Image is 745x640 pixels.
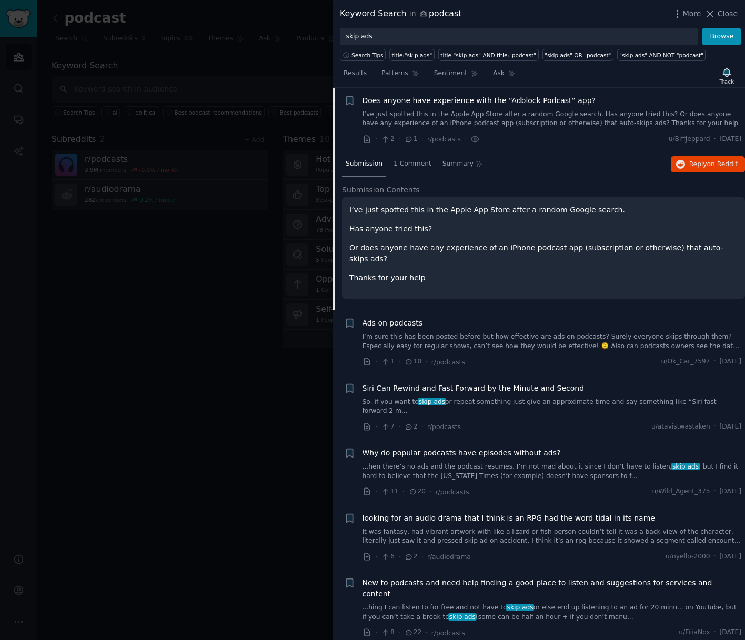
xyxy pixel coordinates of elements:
span: · [465,134,467,145]
span: · [714,135,716,144]
span: · [375,551,377,562]
span: · [398,134,400,145]
a: Patterns [378,65,422,87]
span: · [714,628,716,637]
span: u/FiliaNox [679,628,710,637]
a: title:"skip ads" AND title:"podcast" [438,49,539,61]
span: 2 [404,422,417,432]
span: r/podcasts [427,136,461,143]
span: · [425,627,427,638]
a: It was fantasy, had vibrant artwork with like a lizard or fish person couldn’t tell it was a back... [363,527,742,546]
a: ...hen there’s no ads and the podcast resumes. I’m not mad about it since I don’t have to listen/... [363,462,742,481]
button: Browse [702,28,741,46]
div: title:"skip ads" AND title:"podcast" [440,52,536,59]
span: r/podcasts [431,359,465,366]
a: Sentiment [430,65,482,87]
span: · [375,357,377,368]
span: skip ads [418,398,446,405]
div: Track [720,78,734,85]
span: Search Tips [351,52,384,59]
span: 11 [381,487,398,496]
span: [DATE] [720,422,741,432]
span: · [402,486,405,497]
span: 8 [381,628,394,637]
span: · [375,421,377,432]
p: Has anyone tried this? [349,224,738,235]
span: r/audiodrama [427,553,471,561]
span: · [375,627,377,638]
a: Siri Can Rewind and Fast Forward by the Minute and Second [363,383,585,394]
a: Ask [489,65,519,87]
span: 1 [381,357,394,367]
button: Close [704,8,738,19]
span: [DATE] [720,628,741,637]
span: [DATE] [720,552,741,562]
span: · [421,134,424,145]
a: "skip ads" AND NOT "podcast" [617,49,706,61]
a: "skip ads" OR "podcast" [542,49,613,61]
a: Why do popular podcasts have episodes without ads? [363,448,561,459]
a: Results [340,65,370,87]
div: title:"skip ads" [392,52,432,59]
a: ...hing I can listen to for free and not have toskip adsor else end up listening to an ad for 20 ... [363,603,742,622]
span: [DATE] [720,357,741,367]
span: Summary [442,159,474,169]
span: Sentiment [434,69,467,78]
a: So, if you want toskip adsor repeat something just give an approximate time and say something lik... [363,398,742,416]
span: · [714,422,716,432]
span: Reply [689,160,738,169]
a: title:"skip ads" [389,49,435,61]
span: Results [344,69,367,78]
button: Replyon Reddit [671,156,745,173]
div: "skip ads" OR "podcast" [545,52,611,59]
button: Track [716,65,738,87]
span: · [375,134,377,145]
button: More [672,8,701,19]
div: Keyword Search podcast [340,7,461,21]
span: · [398,627,400,638]
span: 6 [381,552,394,562]
span: · [714,552,716,562]
span: u/nyello-2000 [666,552,710,562]
span: skip ads [506,604,535,611]
span: · [398,551,400,562]
a: Does anyone have experience with the “Adblock Podcast” app? [363,95,596,106]
span: · [421,421,424,432]
p: I’ve just spotted this in the Apple App Store after a random Google search. [349,205,738,216]
span: 20 [408,487,426,496]
div: "skip ads" AND NOT "podcast" [619,52,703,59]
span: · [421,551,424,562]
p: Thanks for your help [349,272,738,283]
span: looking for an audio drama that I think is an RPG had the word tidal in its name [363,513,655,524]
a: I’m sure this has been posted before but how effective are ads on podcasts? Surely everyone skips... [363,332,742,351]
span: u/atavistwastaken [651,422,710,432]
span: 7 [381,422,394,432]
span: r/podcasts [427,423,461,431]
span: Submission [346,159,382,169]
span: More [683,8,701,19]
span: · [375,486,377,497]
span: in [410,9,416,19]
input: Try a keyword related to your business [340,28,698,46]
span: Submission Contents [342,185,420,196]
span: [DATE] [720,487,741,496]
a: New to podcasts and need help finding a good place to listen and suggestions for services and con... [363,577,742,600]
span: 1 [404,135,417,144]
span: u/BiffJeppard [669,135,710,144]
a: Ads on podcasts [363,318,423,329]
span: r/podcasts [436,489,469,496]
span: 2 [381,135,394,144]
span: u/Wild_Agent_375 [652,487,710,496]
span: · [398,357,400,368]
span: Ask [493,69,505,78]
span: · [429,486,431,497]
span: on Reddit [707,160,738,168]
span: · [398,421,400,432]
span: 22 [404,628,421,637]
